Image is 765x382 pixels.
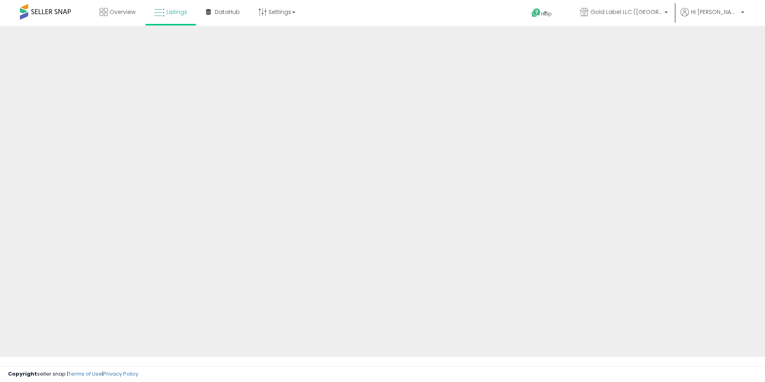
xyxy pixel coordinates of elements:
a: Help [525,2,567,26]
span: Overview [110,8,135,16]
span: Hi [PERSON_NAME] [691,8,739,16]
span: DataHub [215,8,240,16]
a: Hi [PERSON_NAME] [681,8,744,26]
i: Get Help [531,8,541,18]
span: Gold Label LLC ([GEOGRAPHIC_DATA]) [590,8,662,16]
span: Listings [167,8,187,16]
span: Help [541,10,552,17]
